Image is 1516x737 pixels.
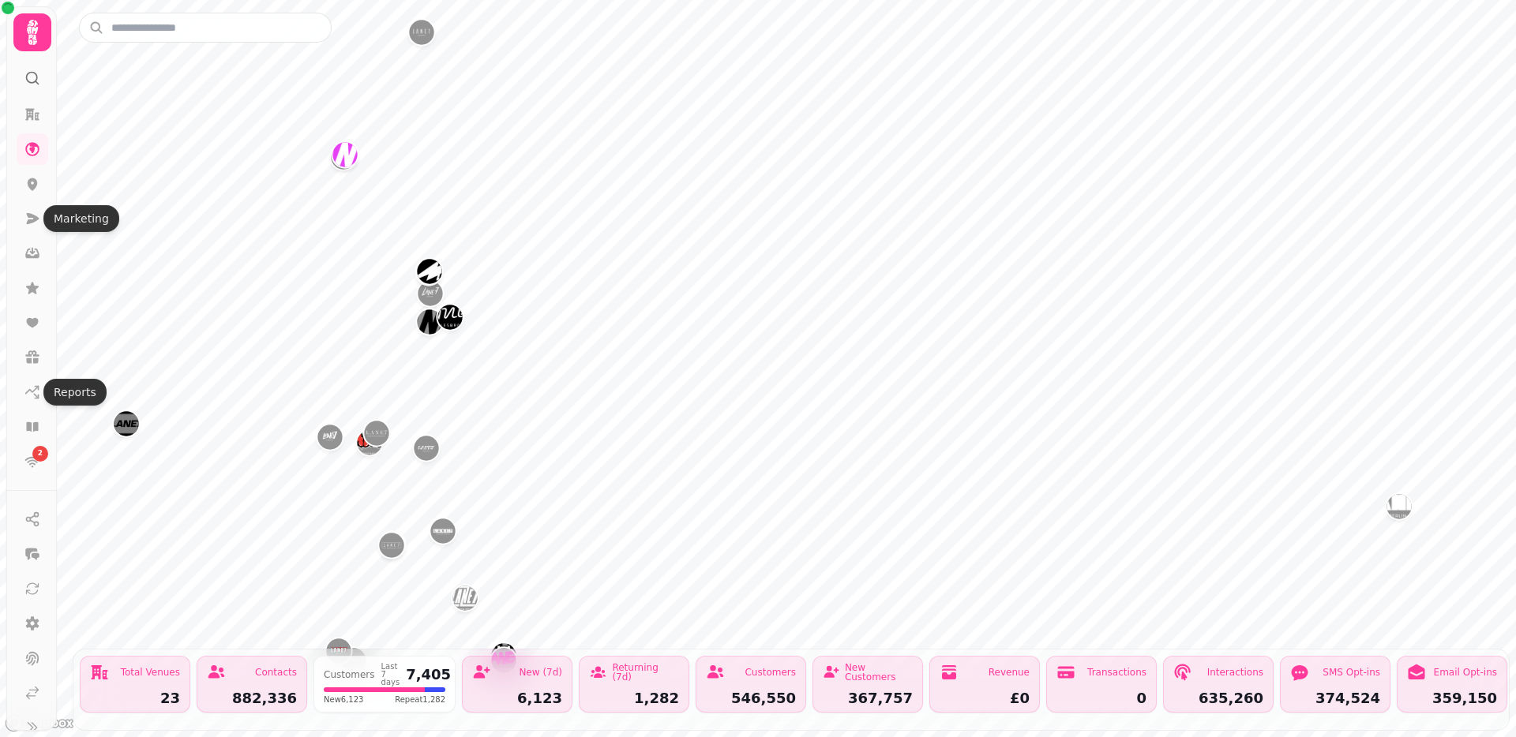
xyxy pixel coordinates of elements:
[417,259,442,289] div: Map marker
[940,691,1030,705] div: £0
[357,430,382,460] div: Map marker
[1387,494,1412,519] button: Lane7 Berlin
[416,260,441,290] div: Map marker
[823,691,913,705] div: 367,757
[379,533,404,563] div: Map marker
[90,691,180,705] div: 23
[417,259,442,284] button: ML7 (Newcastle Monument)
[416,260,441,285] button: Lane7 Newcastle
[255,668,297,677] div: Contacts
[332,142,358,167] button: Lane7 The Gate Newcastle
[1387,494,1412,524] div: Map marker
[331,144,356,170] button: Lane7 Edinburgh
[414,436,439,461] button: Lane7 Sheffield
[1207,668,1263,677] div: Interactions
[364,421,389,451] div: Map marker
[324,670,375,679] div: Customers
[1056,691,1146,705] div: 0
[43,379,107,406] div: Reports
[706,691,796,705] div: 546,550
[1407,691,1497,705] div: 359,150
[491,648,516,678] div: Map marker
[414,436,439,466] div: Map marker
[589,691,679,705] div: 1,282
[331,144,356,174] div: Map marker
[380,532,405,557] button: Lane7 Birmingham Bullring
[1434,668,1497,677] div: Email Opt-ins
[332,142,358,172] div: Map marker
[341,648,366,673] button: Lane7 Bath
[430,518,456,548] div: Map marker
[417,309,442,335] button: Lane7 Marketing
[406,668,451,682] div: 7,405
[452,585,478,615] div: Map marker
[519,668,562,677] div: New (7d)
[491,643,516,668] button: Lane7 London Camden
[418,281,443,311] div: Map marker
[745,668,796,677] div: Customers
[43,205,119,232] div: Marketing
[472,691,562,705] div: 6,123
[381,663,400,686] div: Last 7 days
[845,663,913,682] div: New Customers
[430,518,456,544] button: Lane7 Leicester
[357,430,382,455] button: Lane7 Altrincham
[341,648,366,678] div: Map marker
[317,425,343,455] div: Map marker
[1173,691,1263,705] div: 635,260
[989,668,1030,677] div: Revenue
[491,643,516,673] div: Map marker
[418,281,443,306] button: Lane7 Durham
[326,638,351,668] div: Map marker
[38,448,43,459] span: 2
[326,638,351,664] button: Lane7 Bristol
[5,714,74,732] a: Mapbox logo
[114,411,139,441] div: Map marker
[491,648,516,673] button: Lane7 London Victoria
[317,425,343,450] button: Lane7 Liverpool
[364,421,389,446] button: Lane7 Manchester
[612,663,679,682] div: Returning (7d)
[417,309,442,339] div: Map marker
[379,533,404,558] button: Lane7 Birmingham The Cube
[380,532,405,562] div: Map marker
[395,694,445,705] span: Repeat 1,282
[121,668,180,677] div: Total Venues
[207,691,297,705] div: 882,336
[1290,691,1380,705] div: 374,524
[114,411,139,436] button: Lane7 Dundrum
[1087,668,1146,677] div: Transactions
[437,305,463,330] button: Lane7 Middlesbrough
[17,446,48,477] a: 2
[437,305,463,335] div: Map marker
[324,694,363,705] span: New 6,123
[452,585,478,611] button: Lane7 Milton Keynes
[1323,668,1380,677] div: SMS Opt-ins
